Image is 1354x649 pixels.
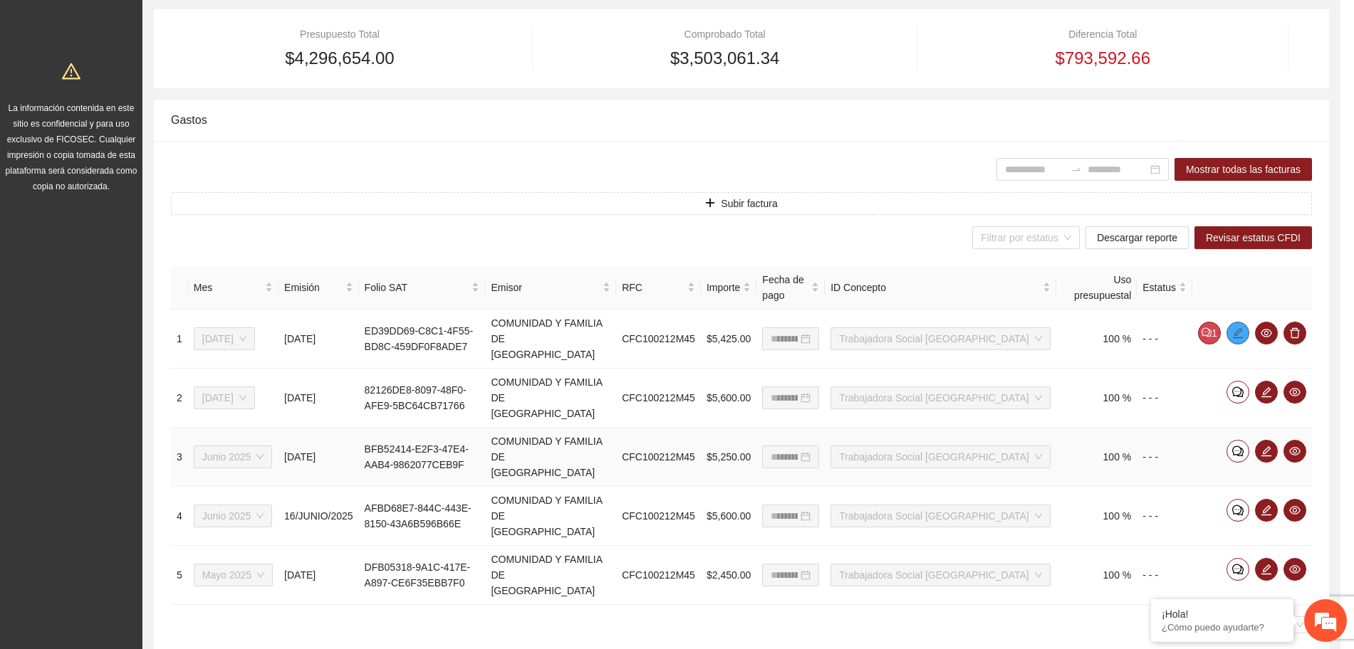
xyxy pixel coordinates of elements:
[83,190,197,334] span: Estamos en línea.
[1162,608,1283,620] div: ¡Hola!
[74,73,239,91] div: Chatee con nosotros ahora
[1162,622,1283,633] p: ¿Cómo puedo ayudarte?
[7,389,271,438] textarea: Escriba su mensaje y pulse “Intro”
[234,7,268,41] div: Minimizar ventana de chat en vivo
